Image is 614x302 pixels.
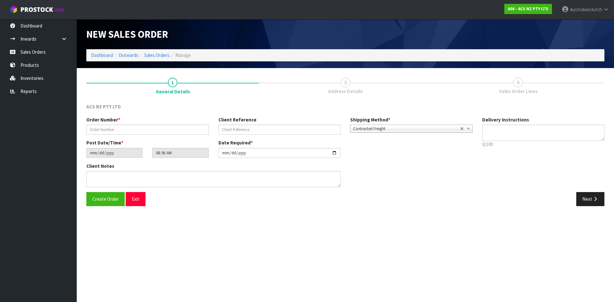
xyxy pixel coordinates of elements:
[54,7,64,13] small: WMS
[86,116,120,123] label: Order Number
[20,5,53,14] span: ProStock
[513,78,523,87] span: 3
[218,116,256,123] label: Client Reference
[86,98,604,211] span: General Details
[86,163,114,169] label: Client Notes
[156,88,190,95] span: General Details
[218,139,253,146] label: Date Required
[144,52,169,58] a: Sales Orders
[328,88,363,95] span: Address Details
[482,116,529,123] label: Delivery Instructions
[119,52,138,58] a: Outwards
[218,125,341,135] input: Client Reference
[175,52,191,58] span: Manage
[86,28,168,41] span: New Sales Order
[10,5,18,13] img: cube-alt.png
[86,192,125,206] button: Create Order
[86,139,123,146] label: Post Date/Time
[91,52,113,58] a: Dashboard
[86,125,209,135] input: Order Number
[126,192,146,206] button: Exit
[508,6,548,12] strong: A06 - ACS NZ PTY LTD
[350,116,390,123] label: Shipping Method
[86,104,121,110] span: ACS NZ PTY LTD
[482,141,605,148] p: 0/100
[353,125,460,133] span: Contracted Freight
[499,88,538,95] span: Sales Order Lines
[168,78,177,87] span: 1
[341,78,350,87] span: 2
[570,6,602,12] span: Australianclutch
[576,192,604,206] button: Next
[92,196,119,202] span: Create Order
